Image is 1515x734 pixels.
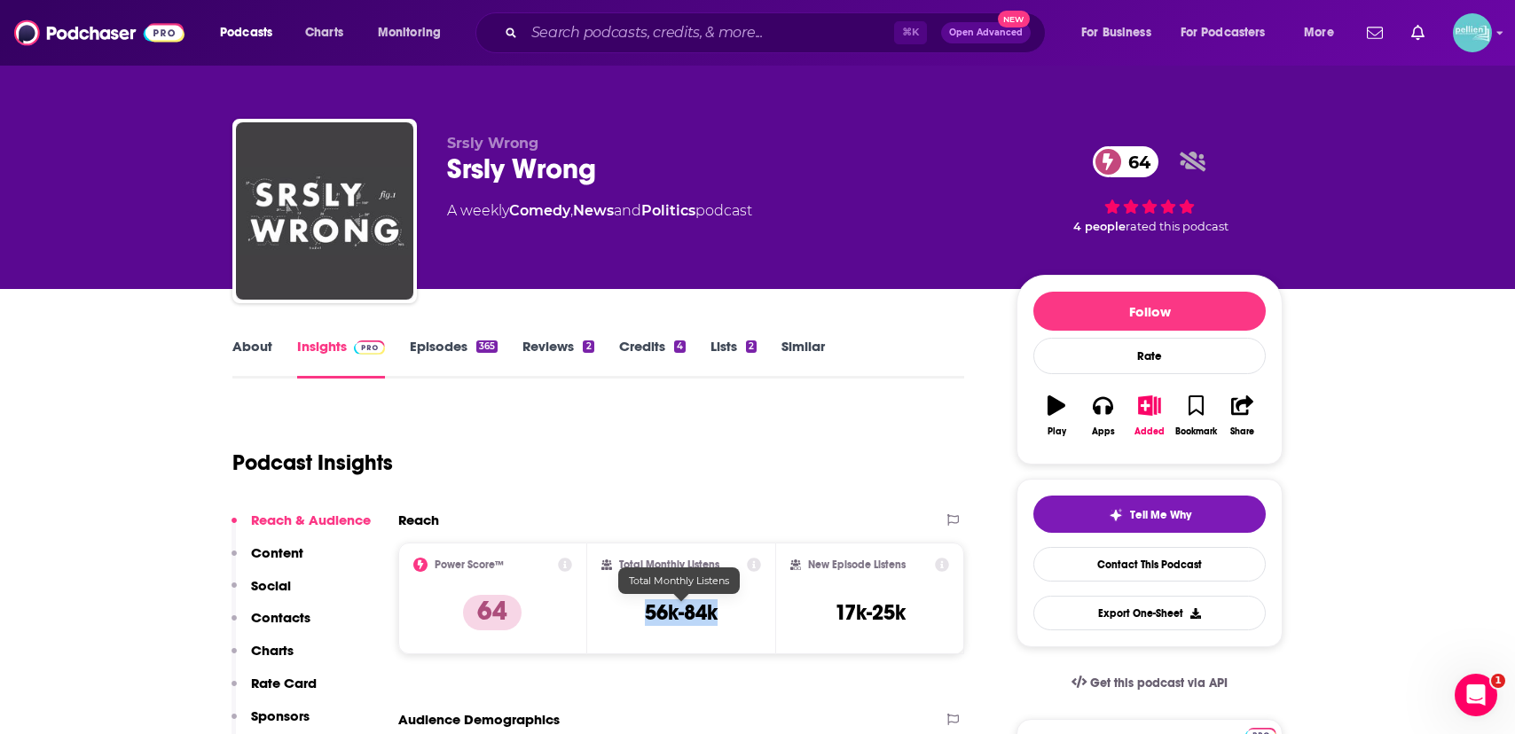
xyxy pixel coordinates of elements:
div: Share [1230,426,1254,437]
a: About [232,338,272,379]
h2: Audience Demographics [398,711,560,728]
button: Content [232,544,303,577]
h3: 56k-84k [645,599,718,626]
div: Play [1048,426,1066,437]
button: tell me why sparkleTell Me Why [1033,496,1266,533]
div: A weekly podcast [447,200,752,222]
button: Share [1220,384,1266,448]
button: Export One-Sheet [1033,596,1266,630]
a: Politics [641,202,695,219]
span: Tell Me Why [1130,508,1191,522]
span: and [614,202,641,219]
button: Apps [1079,384,1126,448]
div: 64 4 peoplerated this podcast [1017,135,1283,245]
a: Similar [781,338,825,379]
a: Episodes365 [410,338,498,379]
div: Rate [1033,338,1266,374]
h2: New Episode Listens [808,558,906,571]
a: Lists2 [710,338,757,379]
button: Social [232,577,291,610]
button: Play [1033,384,1079,448]
span: Monitoring [378,20,441,45]
span: rated this podcast [1126,220,1228,233]
h2: Reach [398,511,439,528]
button: Contacts [232,609,310,642]
img: Srsly Wrong [236,122,413,300]
p: Contacts [251,609,310,626]
span: ⌘ K [894,21,927,44]
button: Open AdvancedNew [941,22,1031,43]
a: Credits4 [619,338,686,379]
a: Show notifications dropdown [1360,18,1390,48]
p: Content [251,544,303,561]
button: open menu [1291,19,1356,47]
a: Show notifications dropdown [1404,18,1432,48]
span: For Business [1081,20,1151,45]
div: 365 [476,340,498,353]
iframe: Intercom live chat [1455,674,1497,716]
a: 64 [1093,146,1159,177]
p: Sponsors [251,707,310,724]
p: Reach & Audience [251,511,371,528]
img: Podchaser Pro [354,340,385,355]
button: open menu [208,19,295,47]
button: Reach & Audience [232,511,371,544]
span: For Podcasters [1181,20,1266,45]
button: Follow [1033,292,1266,331]
span: Total Monthly Listens [629,574,729,587]
button: Bookmark [1173,384,1219,448]
span: Charts [305,20,343,45]
p: 64 [463,595,522,630]
a: InsightsPodchaser Pro [297,338,385,379]
a: Contact This Podcast [1033,547,1266,582]
p: Charts [251,642,294,659]
input: Search podcasts, credits, & more... [524,19,894,47]
a: Charts [294,19,354,47]
span: 1 [1491,674,1505,688]
span: Srsly Wrong [447,135,538,152]
button: Added [1126,384,1173,448]
h3: 17k-25k [835,599,906,626]
span: 4 people [1073,220,1126,233]
h2: Power Score™ [435,558,504,571]
div: 4 [674,340,686,353]
div: 2 [746,340,757,353]
img: Podchaser - Follow, Share and Rate Podcasts [14,16,184,50]
a: Reviews2 [522,338,593,379]
span: Get this podcast via API [1090,675,1228,691]
span: , [570,202,573,219]
span: Open Advanced [949,28,1023,37]
span: New [998,11,1030,27]
p: Rate Card [251,675,317,691]
span: Podcasts [220,20,272,45]
a: News [573,202,614,219]
button: Rate Card [232,675,317,707]
span: Logged in as JessicaPellien [1453,13,1492,52]
img: tell me why sparkle [1109,508,1123,522]
div: Apps [1092,426,1115,437]
a: Get this podcast via API [1057,661,1242,705]
button: open menu [1169,19,1291,47]
button: open menu [365,19,464,47]
div: 2 [583,340,593,353]
span: More [1304,20,1334,45]
div: Bookmark [1175,426,1217,437]
button: Show profile menu [1453,13,1492,52]
button: open menu [1069,19,1174,47]
span: 64 [1111,146,1159,177]
h2: Total Monthly Listens [619,558,719,571]
div: Search podcasts, credits, & more... [492,12,1063,53]
h1: Podcast Insights [232,449,393,476]
a: Comedy [509,202,570,219]
p: Social [251,577,291,594]
img: User Profile [1453,13,1492,52]
div: Added [1134,426,1165,437]
button: Charts [232,642,294,675]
